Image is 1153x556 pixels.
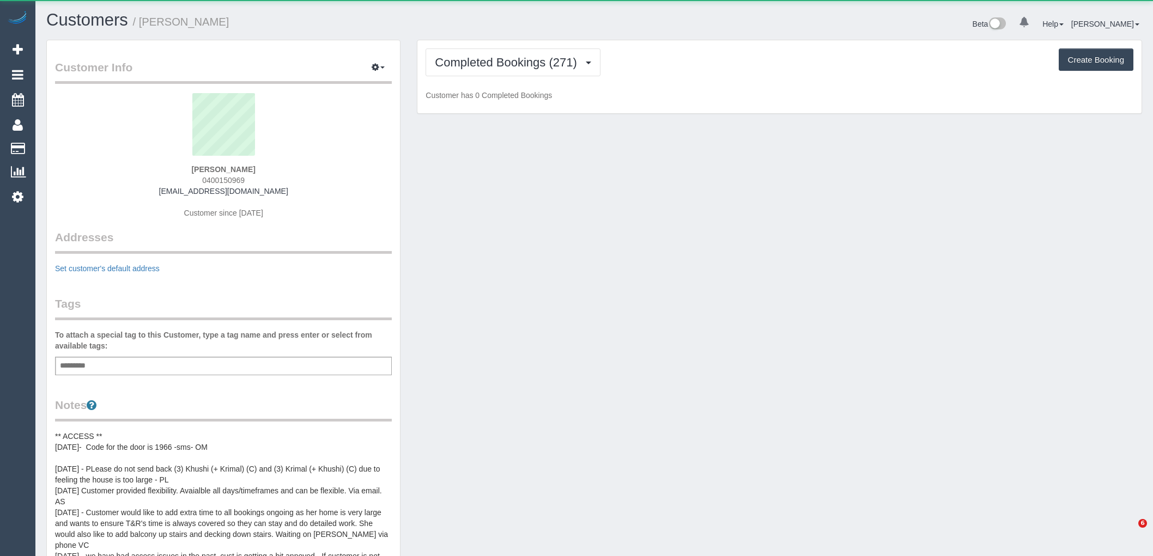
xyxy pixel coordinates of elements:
[55,296,392,320] legend: Tags
[973,20,1006,28] a: Beta
[988,17,1006,32] img: New interface
[46,10,128,29] a: Customers
[426,90,1133,101] p: Customer has 0 Completed Bookings
[55,59,392,84] legend: Customer Info
[426,48,600,76] button: Completed Bookings (271)
[1059,48,1133,71] button: Create Booking
[191,165,255,174] strong: [PERSON_NAME]
[1071,20,1139,28] a: [PERSON_NAME]
[55,264,160,273] a: Set customer's default address
[184,209,263,217] span: Customer since [DATE]
[1138,519,1147,528] span: 6
[1042,20,1064,28] a: Help
[55,329,392,351] label: To attach a special tag to this Customer, type a tag name and press enter or select from availabl...
[202,176,245,185] span: 0400150969
[7,11,28,26] img: Automaid Logo
[159,187,288,195] a: [EMAIL_ADDRESS][DOMAIN_NAME]
[1116,519,1142,545] iframe: Intercom live chat
[133,16,229,28] small: / [PERSON_NAME]
[55,397,392,421] legend: Notes
[435,56,582,69] span: Completed Bookings (271)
